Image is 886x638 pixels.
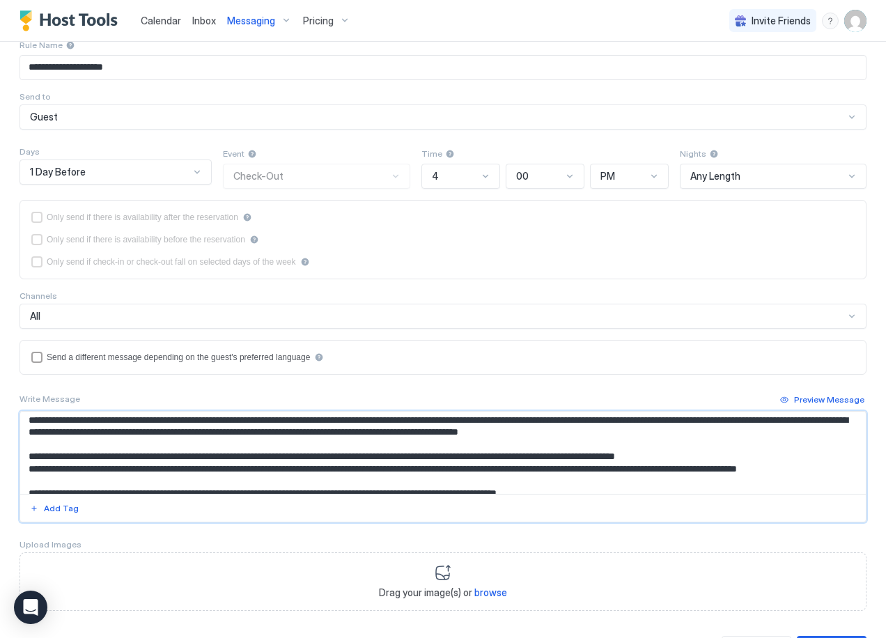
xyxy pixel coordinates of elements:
[47,212,238,222] div: Only send if there is availability after the reservation
[30,111,58,123] span: Guest
[516,170,529,182] span: 00
[192,15,216,26] span: Inbox
[421,148,442,159] span: Time
[20,539,81,550] span: Upload Images
[600,170,615,182] span: PM
[20,412,855,494] textarea: Input Field
[20,290,57,301] span: Channels
[192,13,216,28] a: Inbox
[30,310,40,322] span: All
[20,394,80,404] span: Write Message
[44,502,79,515] div: Add Tag
[223,148,244,159] span: Event
[844,10,866,32] div: User profile
[31,256,855,267] div: isLimited
[20,10,124,31] a: Host Tools Logo
[47,257,296,267] div: Only send if check-in or check-out fall on selected days of the week
[47,235,245,244] div: Only send if there is availability before the reservation
[28,500,81,517] button: Add Tag
[680,148,706,159] span: Nights
[752,15,811,27] span: Invite Friends
[31,234,855,245] div: beforeReservation
[30,166,86,178] span: 1 Day Before
[303,15,334,27] span: Pricing
[20,91,51,102] span: Send to
[822,13,839,29] div: menu
[432,170,439,182] span: 4
[31,212,855,223] div: afterReservation
[474,586,507,598] span: browse
[20,146,40,157] span: Days
[794,394,864,406] div: Preview Message
[14,591,47,624] div: Open Intercom Messenger
[778,391,866,408] button: Preview Message
[20,56,866,79] input: Input Field
[227,15,275,27] span: Messaging
[141,15,181,26] span: Calendar
[141,13,181,28] a: Calendar
[47,352,310,362] div: Send a different message depending on the guest's preferred language
[20,40,63,50] span: Rule Name
[690,170,740,182] span: Any Length
[31,352,855,363] div: languagesEnabled
[379,586,507,599] span: Drag your image(s) or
